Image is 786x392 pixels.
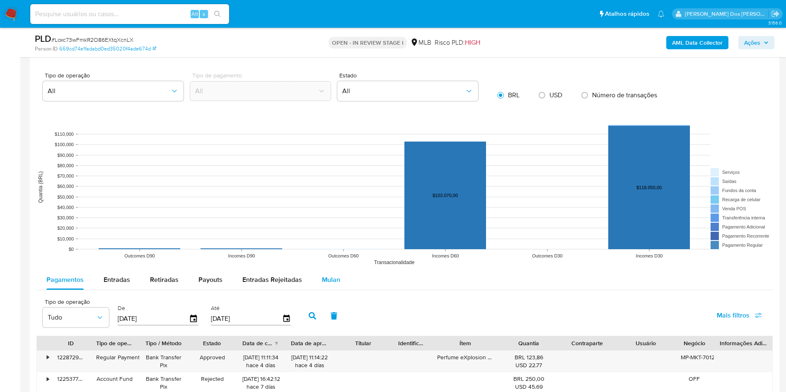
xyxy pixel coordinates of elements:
[209,8,226,20] button: search-icon
[191,10,198,18] span: Alt
[203,10,205,18] span: s
[465,38,480,47] span: HIGH
[51,36,133,44] span: # Loxc73wFmkR2O86EXtqXcnLX
[738,36,774,49] button: Ações
[35,32,51,45] b: PLD
[744,36,760,49] span: Ações
[59,45,156,53] a: 669cd74e1fadabd0ed35020f4ade674d
[435,38,480,47] span: Risco PLD:
[672,36,723,49] b: AML Data Collector
[329,37,407,48] p: OPEN - IN REVIEW STAGE I
[771,10,780,18] a: Sair
[410,38,431,47] div: MLB
[768,19,782,26] span: 3.156.0
[605,10,649,18] span: Atalhos rápidos
[30,9,229,19] input: Pesquise usuários ou casos...
[35,45,58,53] b: Person ID
[685,10,769,18] p: priscilla.barbante@mercadopago.com.br
[658,10,665,17] a: Notificações
[666,36,728,49] button: AML Data Collector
